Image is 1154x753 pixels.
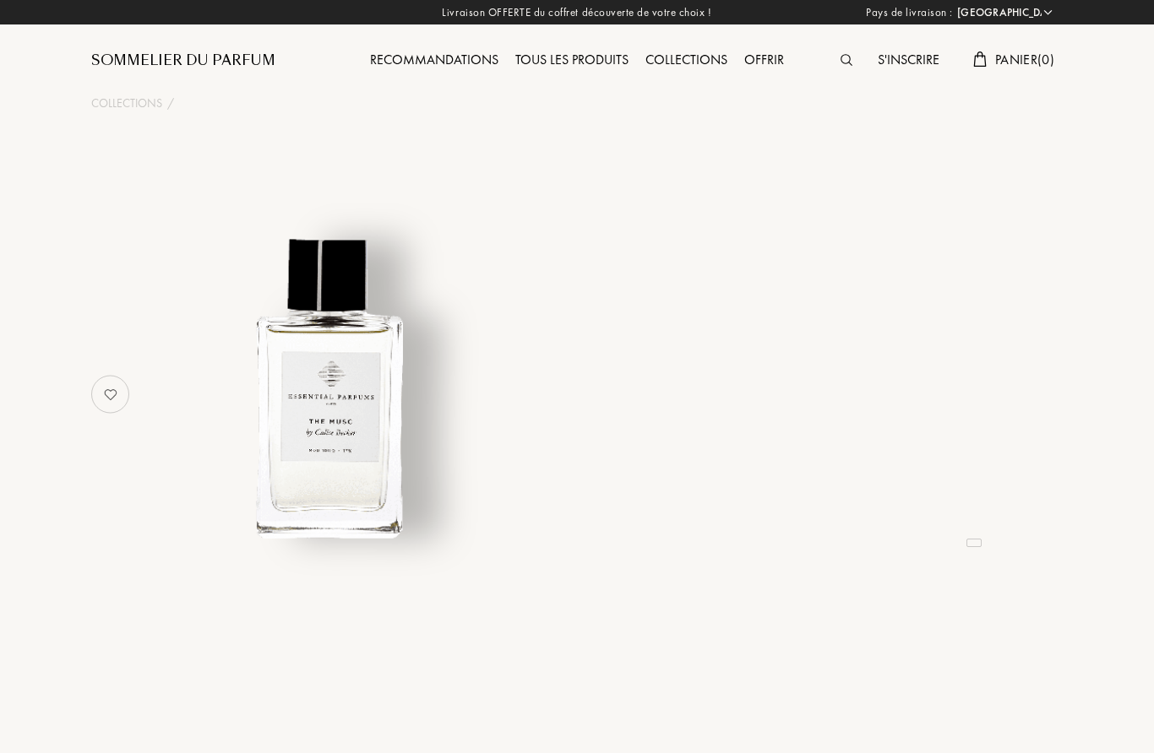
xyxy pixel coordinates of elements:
a: Offrir [736,51,792,68]
a: Collections [637,51,736,68]
img: search_icn.svg [841,54,852,66]
a: Collections [91,95,162,112]
img: no_like_p.png [94,377,128,411]
div: / [167,95,174,112]
div: Tous les produits [507,50,637,72]
div: Recommandations [362,50,507,72]
a: S'inscrire [869,51,948,68]
a: Sommelier du Parfum [91,51,275,71]
a: Recommandations [362,51,507,68]
img: undefined undefined [162,214,505,557]
div: Collections [637,50,736,72]
span: Panier ( 0 ) [995,51,1054,68]
div: S'inscrire [869,50,948,72]
img: cart.svg [973,51,987,67]
a: Tous les produits [507,51,637,68]
span: Pays de livraison : [866,4,953,21]
div: Offrir [736,50,792,72]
